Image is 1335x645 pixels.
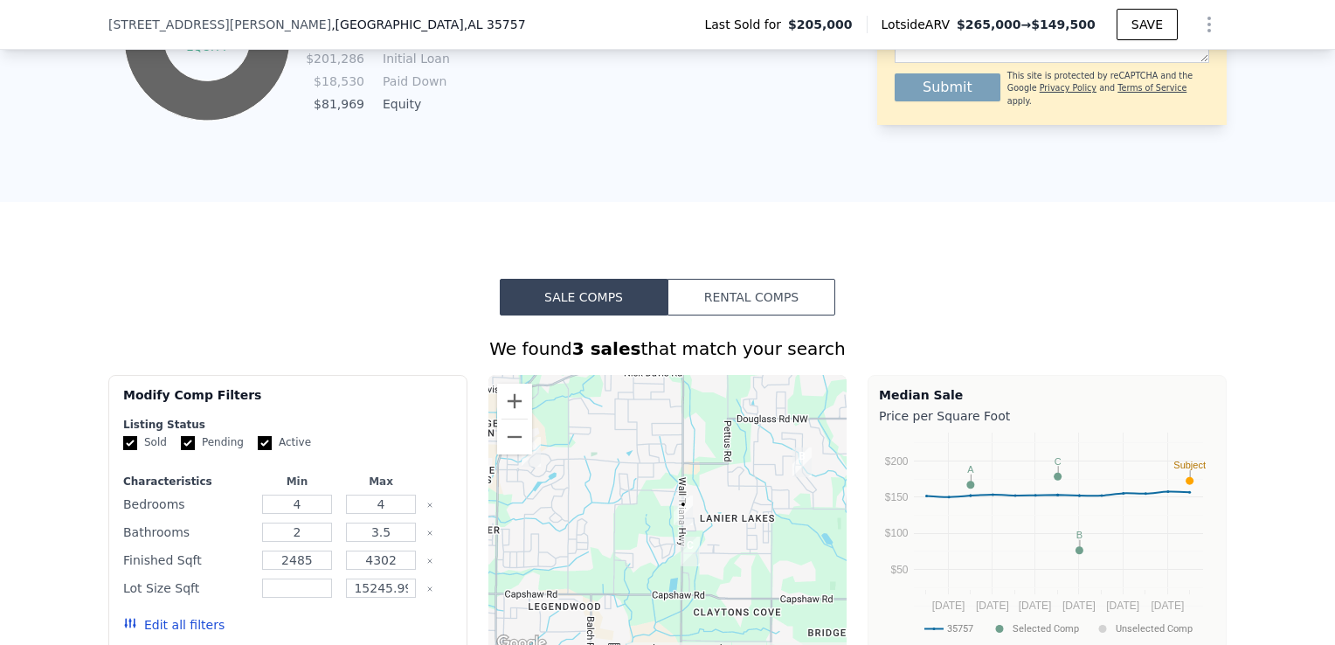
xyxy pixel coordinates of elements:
[181,436,195,450] input: Pending
[681,537,700,566] div: 6609 Camilla Dr NW
[186,39,228,52] tspan: equity
[704,16,788,33] span: Last Sold for
[879,386,1215,404] div: Median Sale
[497,420,532,454] button: Zoom out
[572,338,641,359] strong: 3 sales
[123,576,252,600] div: Lot Size Sqft
[882,16,957,33] span: Lotside ARV
[258,436,272,450] input: Active
[181,435,244,450] label: Pending
[305,72,365,91] td: $18,530
[426,502,433,509] button: Clear
[674,496,693,525] div: 6885 Wall Triana Hwy
[1117,83,1186,93] a: Terms of Service
[123,436,137,450] input: Sold
[426,558,433,565] button: Clear
[342,475,419,489] div: Max
[305,94,365,114] td: $81,969
[976,600,1009,612] text: [DATE]
[1055,456,1062,467] text: C
[1106,600,1139,612] text: [DATE]
[500,279,667,316] button: Sale Comps
[259,475,335,489] div: Min
[123,492,252,517] div: Bedrooms
[464,17,526,31] span: , AL 35757
[331,16,525,33] span: , [GEOGRAPHIC_DATA]
[1117,9,1178,40] button: SAVE
[1031,17,1096,31] span: $149,500
[1116,623,1193,635] text: Unselected Comp
[957,17,1021,31] span: $265,000
[885,491,909,503] text: $150
[792,447,812,477] div: 346 Jasmine Dr
[879,404,1215,428] div: Price per Square Foot
[123,520,252,544] div: Bathrooms
[305,49,365,68] td: $201,286
[379,72,458,91] td: Paid Down
[947,623,973,635] text: 35757
[1076,530,1083,540] text: B
[123,435,167,450] label: Sold
[426,530,433,537] button: Clear
[258,435,311,450] label: Active
[957,16,1096,33] span: →
[426,586,433,593] button: Clear
[379,94,458,114] td: Equity
[123,616,225,634] button: Edit all filters
[123,475,252,489] div: Characteristics
[895,73,1000,101] button: Submit
[1013,623,1079,635] text: Selected Comp
[123,386,453,418] div: Modify Comp Filters
[667,279,835,316] button: Rental Comps
[379,49,458,68] td: Initial Loan
[1007,70,1209,107] div: This site is protected by reCAPTCHA and the Google and apply.
[108,336,1227,361] div: We found that match your search
[123,548,252,572] div: Finished Sqft
[1192,7,1227,42] button: Show Options
[1040,83,1096,93] a: Privacy Policy
[967,464,974,475] text: A
[932,600,965,612] text: [DATE]
[1062,600,1096,612] text: [DATE]
[123,418,453,432] div: Listing Status
[522,437,541,467] div: 144 Trailing Vine
[885,455,909,468] text: $200
[890,564,908,576] text: $50
[1151,600,1184,612] text: [DATE]
[497,384,532,419] button: Zoom in
[788,16,853,33] span: $205,000
[108,16,331,33] span: [STREET_ADDRESS][PERSON_NAME]
[1173,460,1206,470] text: Subject
[1019,600,1052,612] text: [DATE]
[885,527,909,539] text: $100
